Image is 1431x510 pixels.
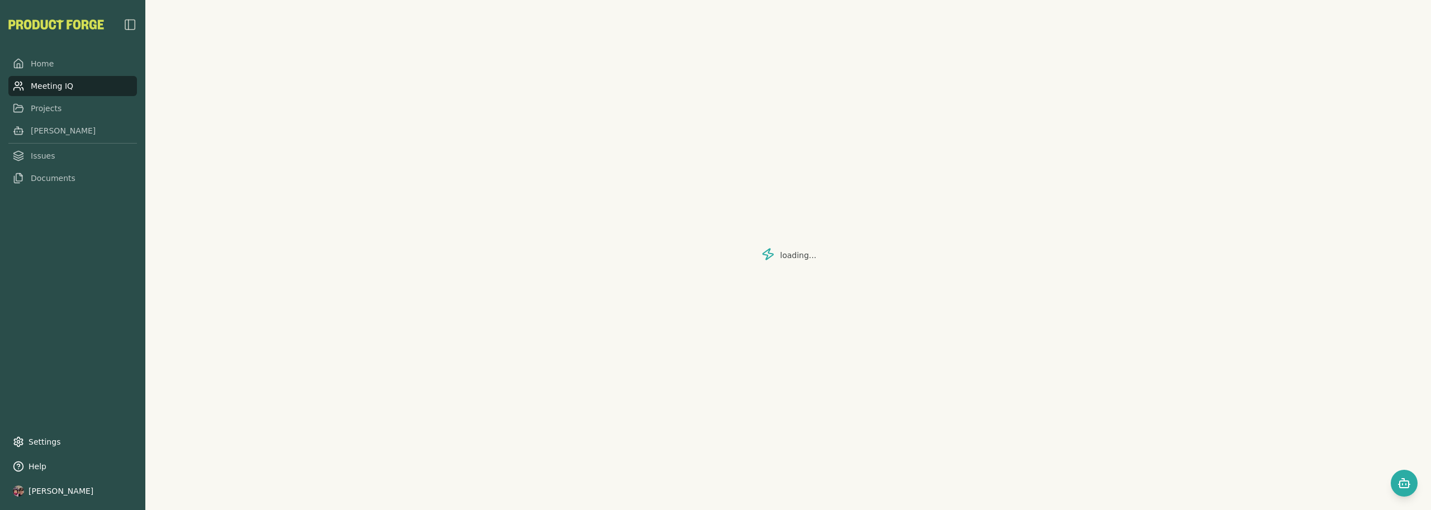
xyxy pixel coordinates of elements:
button: [PERSON_NAME] [8,481,137,501]
button: Open chat [1391,470,1418,497]
button: Help [8,456,137,476]
img: profile [13,485,24,497]
p: loading... [780,250,817,261]
img: sidebar [124,18,137,31]
a: Documents [8,168,137,188]
button: PF-Logo [8,20,104,30]
a: Issues [8,146,137,166]
a: [PERSON_NAME] [8,121,137,141]
img: Product Forge [8,20,104,30]
a: Home [8,54,137,74]
a: Meeting IQ [8,76,137,96]
a: Settings [8,432,137,452]
a: Projects [8,98,137,118]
